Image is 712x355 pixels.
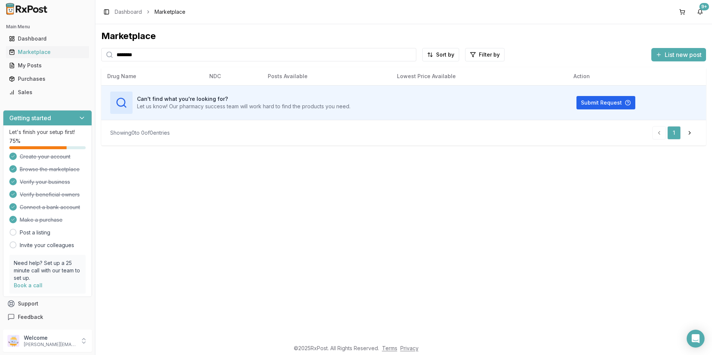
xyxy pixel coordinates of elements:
[24,342,76,348] p: [PERSON_NAME][EMAIL_ADDRESS][DOMAIN_NAME]
[694,6,706,18] button: 9+
[651,48,706,61] button: List new post
[20,242,74,249] a: Invite your colleagues
[7,335,19,347] img: User avatar
[14,282,42,288] a: Book a call
[3,310,92,324] button: Feedback
[137,103,350,110] p: Let us know! Our pharmacy success team will work hard to find the products you need.
[6,24,89,30] h2: Main Menu
[20,229,50,236] a: Post a listing
[20,178,70,186] span: Verify your business
[110,129,170,137] div: Showing 0 to 0 of 0 entries
[699,3,709,10] div: 9+
[20,166,80,173] span: Browse the marketplace
[9,137,20,145] span: 75 %
[14,259,81,282] p: Need help? Set up a 25 minute call with our team to set up.
[6,32,89,45] a: Dashboard
[391,67,568,85] th: Lowest Price Available
[682,126,697,140] a: Go to next page
[479,51,500,58] span: Filter by
[568,67,706,85] th: Action
[665,50,702,59] span: List new post
[400,345,419,351] a: Privacy
[137,95,350,103] h3: Can't find what you're looking for?
[18,313,43,321] span: Feedback
[9,128,86,136] p: Let's finish your setup first!
[9,113,51,122] h3: Getting started
[651,52,706,59] a: List new post
[203,67,262,85] th: NDC
[382,345,397,351] a: Terms
[9,75,86,83] div: Purchases
[576,96,635,109] button: Submit Request
[3,3,51,15] img: RxPost Logo
[6,72,89,86] a: Purchases
[6,86,89,99] a: Sales
[6,59,89,72] a: My Posts
[155,8,185,16] span: Marketplace
[115,8,142,16] a: Dashboard
[9,89,86,96] div: Sales
[3,60,92,71] button: My Posts
[667,126,681,140] a: 1
[6,45,89,59] a: Marketplace
[20,204,80,211] span: Connect a bank account
[465,48,505,61] button: Filter by
[9,48,86,56] div: Marketplace
[3,86,92,98] button: Sales
[115,8,185,16] nav: breadcrumb
[262,67,391,85] th: Posts Available
[3,297,92,310] button: Support
[20,191,80,198] span: Verify beneficial owners
[422,48,459,61] button: Sort by
[101,67,203,85] th: Drug Name
[687,330,705,348] div: Open Intercom Messenger
[9,35,86,42] div: Dashboard
[3,33,92,45] button: Dashboard
[101,30,706,42] div: Marketplace
[3,73,92,85] button: Purchases
[3,46,92,58] button: Marketplace
[20,153,70,160] span: Create your account
[20,216,63,224] span: Make a purchase
[9,62,86,69] div: My Posts
[436,51,454,58] span: Sort by
[652,126,697,140] nav: pagination
[24,334,76,342] p: Welcome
